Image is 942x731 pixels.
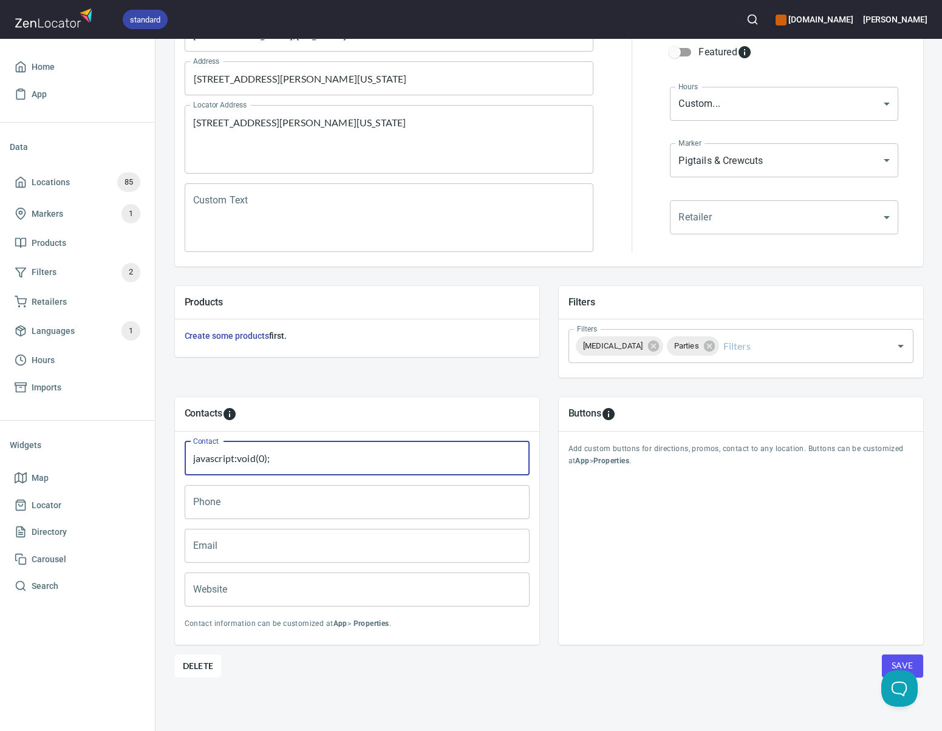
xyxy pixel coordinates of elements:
a: Search [10,573,145,600]
span: 1 [121,324,140,338]
button: color-CE600E [776,15,787,25]
svg: To add custom buttons for locations, please go to Apps > Properties > Buttons. [601,407,616,421]
button: Search [739,6,766,33]
span: Delete [183,659,214,673]
div: Featured [698,45,751,59]
div: ​ [670,200,898,234]
span: standard [123,13,168,26]
svg: Featured locations are moved to the top of the search results list. [737,45,752,59]
span: Products [32,236,66,251]
b: Properties [593,457,629,465]
span: Parties [667,340,706,352]
a: Markers1 [10,198,145,229]
span: Save [892,658,913,673]
b: App [333,619,347,628]
span: Carousel [32,552,66,567]
h6: first. [185,329,530,342]
h5: Contacts [185,407,223,421]
a: Directory [10,518,145,546]
li: Widgets [10,430,145,460]
span: 85 [117,175,140,189]
span: Hours [32,353,55,368]
span: Imports [32,380,61,395]
a: App [10,81,145,108]
span: Home [32,59,55,75]
button: Open [892,338,909,355]
a: Languages1 [10,315,145,347]
span: 1 [121,207,140,221]
span: Map [32,471,49,486]
a: Map [10,464,145,492]
span: Filters [32,265,56,280]
span: Locations [32,175,70,190]
p: Contact information can be customized at > . [185,618,530,630]
textarea: [STREET_ADDRESS][PERSON_NAME][US_STATE] [193,117,585,163]
div: Custom... [670,87,898,121]
div: Parties [667,336,719,356]
span: Markers [32,206,63,222]
p: Add custom buttons for directions, promos, contact to any location. Buttons can be customized at > . [568,443,913,467]
span: Search [32,579,58,594]
a: Home [10,53,145,81]
button: Delete [175,654,222,678]
button: Save [882,654,923,678]
h5: Buttons [568,407,602,421]
a: Hours [10,347,145,374]
a: Locations85 [10,166,145,198]
b: Properties [353,619,389,628]
a: Create some products [185,331,269,341]
input: Filters [721,335,874,358]
span: Directory [32,525,67,540]
a: Carousel [10,546,145,573]
h5: Products [185,296,530,308]
li: Data [10,132,145,161]
a: Filters2 [10,257,145,288]
span: 2 [121,265,140,279]
span: [MEDICAL_DATA] [576,340,650,352]
div: [MEDICAL_DATA] [576,336,663,356]
span: Locator [32,498,61,513]
img: zenlocator [15,5,96,31]
div: standard [123,10,168,29]
span: App [32,87,47,102]
button: [PERSON_NAME] [863,6,927,33]
a: Imports [10,374,145,401]
h6: [PERSON_NAME] [863,13,927,26]
iframe: Help Scout Beacon - Open [881,670,918,707]
a: Locator [10,492,145,519]
h6: [DOMAIN_NAME] [776,13,853,26]
span: Languages [32,324,75,339]
svg: To add custom contact information for locations, please go to Apps > Properties > Contacts. [222,407,237,421]
b: App [575,457,589,465]
a: Retailers [10,288,145,316]
div: Pigtails & Crewcuts [670,143,898,177]
h5: Filters [568,296,913,308]
div: Manage your apps [776,6,853,33]
a: Products [10,229,145,257]
span: Retailers [32,294,67,310]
